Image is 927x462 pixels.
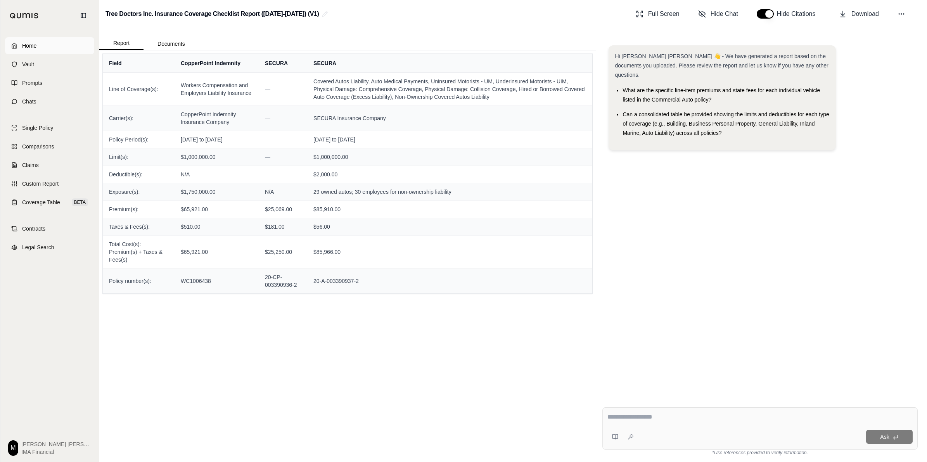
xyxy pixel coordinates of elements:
[313,277,586,285] span: 20-A-003390937-2
[265,154,270,160] span: —
[259,54,307,72] th: SECURA
[109,153,168,161] span: Limit(s):
[836,6,882,22] button: Download
[880,434,889,440] span: Ask
[181,188,253,196] span: $1,750,000.00
[851,9,879,19] span: Download
[22,243,54,251] span: Legal Search
[181,223,253,231] span: $510.00
[5,93,94,110] a: Chats
[8,440,18,456] div: M
[103,54,175,72] th: Field
[307,54,592,72] th: SECURA
[265,273,301,289] span: 20-CP-003390936-2
[265,188,301,196] span: N/A
[5,138,94,155] a: Comparisons
[866,430,913,444] button: Ask
[265,223,301,231] span: $181.00
[181,171,253,178] span: N/A
[109,205,168,213] span: Premium(s):
[5,74,94,91] a: Prompts
[265,171,270,178] span: —
[5,119,94,136] a: Single Policy
[265,86,270,92] span: —
[109,277,168,285] span: Policy number(s):
[22,60,34,68] span: Vault
[5,175,94,192] a: Custom Report
[21,448,91,456] span: IMA Financial
[109,171,168,178] span: Deductible(s):
[22,198,60,206] span: Coverage Table
[623,87,820,103] span: What are the specific line-item premiums and state fees for each individual vehicle listed in the...
[175,54,259,72] th: CopperPoint Indemnity
[99,37,144,50] button: Report
[72,198,88,206] span: BETA
[5,194,94,211] a: Coverage TableBETA
[5,56,94,73] a: Vault
[181,110,253,126] span: CopperPoint Indemnity Insurance Company
[181,136,253,143] span: [DATE] to [DATE]
[313,248,586,256] span: $85,966.00
[77,9,90,22] button: Collapse sidebar
[623,111,829,136] span: Can a consolidated table be provided showing the limits and deductibles for each type of coverage...
[181,205,253,213] span: $65,921.00
[181,277,253,285] span: WC1006438
[181,153,253,161] span: $1,000,000.00
[109,223,168,231] span: Taxes & Fees(s):
[22,161,39,169] span: Claims
[313,188,586,196] span: 29 owned autos; 30 employees for non-ownership liability
[22,42,36,50] span: Home
[22,180,59,188] span: Custom Report
[22,98,36,105] span: Chats
[265,205,301,213] span: $25,069.00
[144,38,199,50] button: Documents
[313,136,586,143] span: [DATE] to [DATE]
[22,143,54,150] span: Comparisons
[5,157,94,174] a: Claims
[109,136,168,143] span: Policy Period(s):
[5,220,94,237] a: Contracts
[615,53,828,78] span: Hi [PERSON_NAME] [PERSON_NAME] 👋 - We have generated a report based on the documents you uploaded...
[109,188,168,196] span: Exposure(s):
[648,9,680,19] span: Full Screen
[265,248,301,256] span: $25,250.00
[313,78,586,101] span: Covered Autos Liability, Auto Medical Payments, Uninsured Motorists - UM, Underinsured Motorists ...
[313,223,586,231] span: $56.00
[5,37,94,54] a: Home
[109,114,168,122] span: Carrier(s):
[313,153,586,161] span: $1,000,000.00
[181,248,253,256] span: $65,921.00
[633,6,683,22] button: Full Screen
[22,79,42,87] span: Prompts
[711,9,738,19] span: Hide Chat
[695,6,741,22] button: Hide Chat
[109,240,168,264] span: Total Cost(s): Premium(s) + Taxes & Fees(s)
[602,450,918,456] div: *Use references provided to verify information.
[265,136,270,143] span: —
[313,205,586,213] span: $85,910.00
[10,13,39,19] img: Qumis Logo
[105,7,319,21] h2: Tree Doctors Inc. Insurance Coverage Checklist Report ([DATE]-[DATE]) (V1)
[265,115,270,121] span: —
[109,85,168,93] span: Line of Coverage(s):
[777,9,820,19] span: Hide Citations
[22,124,53,132] span: Single Policy
[5,239,94,256] a: Legal Search
[313,171,586,178] span: $2,000.00
[22,225,45,233] span: Contracts
[181,81,253,97] span: Workers Compensation and Employers Liability Insurance
[21,440,91,448] span: [PERSON_NAME] [PERSON_NAME]
[313,114,586,122] span: SECURA Insurance Company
